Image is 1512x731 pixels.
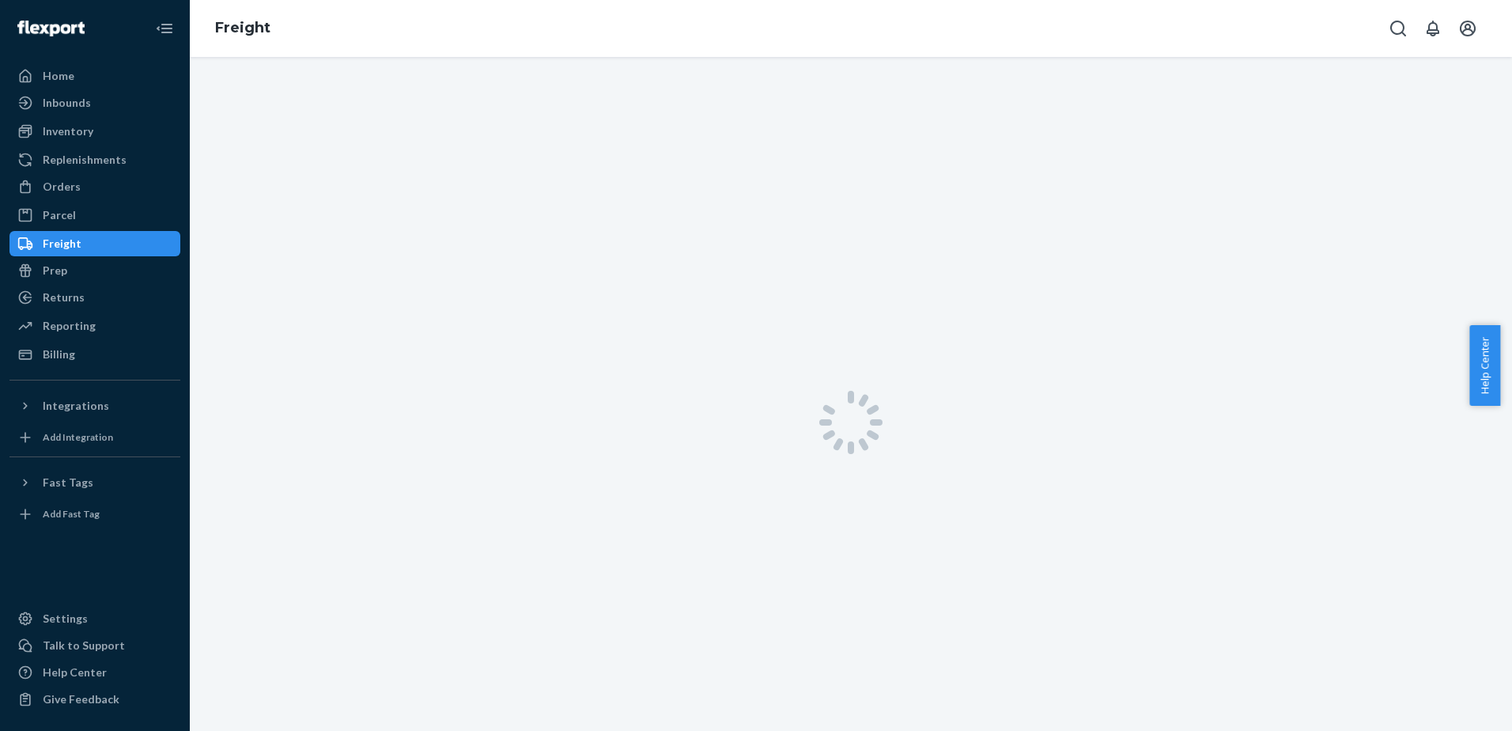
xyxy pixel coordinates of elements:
[9,606,180,631] a: Settings
[9,231,180,256] a: Freight
[43,263,67,278] div: Prep
[9,285,180,310] a: Returns
[9,425,180,450] a: Add Integration
[43,318,96,334] div: Reporting
[9,633,180,658] button: Talk to Support
[149,13,180,44] button: Close Navigation
[9,660,180,685] a: Help Center
[43,475,93,490] div: Fast Tags
[9,313,180,339] a: Reporting
[1452,13,1484,44] button: Open account menu
[1417,13,1449,44] button: Open notifications
[9,119,180,144] a: Inventory
[43,123,93,139] div: Inventory
[202,6,283,51] ol: breadcrumbs
[43,507,100,521] div: Add Fast Tag
[9,470,180,495] button: Fast Tags
[43,236,81,252] div: Freight
[9,393,180,419] button: Integrations
[43,691,119,707] div: Give Feedback
[43,95,91,111] div: Inbounds
[9,203,180,228] a: Parcel
[9,63,180,89] a: Home
[9,90,180,116] a: Inbounds
[43,68,74,84] div: Home
[43,665,107,680] div: Help Center
[9,342,180,367] a: Billing
[215,19,270,36] a: Freight
[43,611,88,627] div: Settings
[1382,13,1414,44] button: Open Search Box
[9,502,180,527] a: Add Fast Tag
[43,430,113,444] div: Add Integration
[9,258,180,283] a: Prep
[43,152,127,168] div: Replenishments
[43,347,75,362] div: Billing
[17,21,85,36] img: Flexport logo
[43,290,85,305] div: Returns
[9,147,180,172] a: Replenishments
[9,174,180,199] a: Orders
[43,398,109,414] div: Integrations
[43,638,125,653] div: Talk to Support
[9,687,180,712] button: Give Feedback
[43,207,76,223] div: Parcel
[1469,325,1500,406] button: Help Center
[43,179,81,195] div: Orders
